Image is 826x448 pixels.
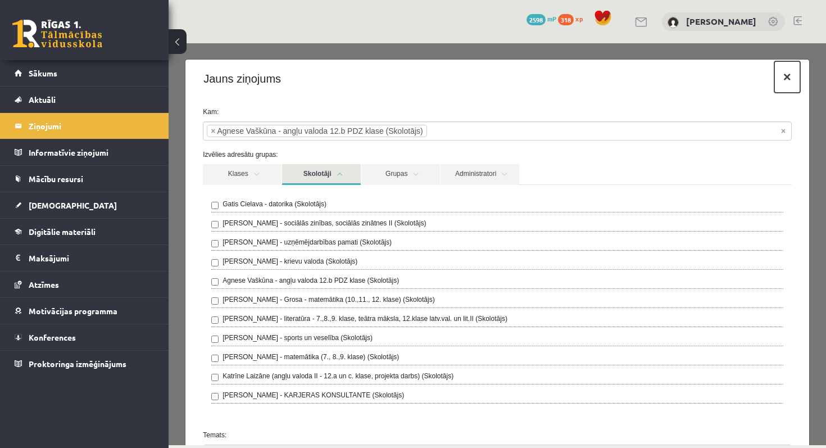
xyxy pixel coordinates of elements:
legend: Ziņojumi [29,113,155,139]
li: Agnese Vaškūna - angļu valoda 12.b PDZ klase (Skolotājs) [38,82,258,94]
a: Aktuāli [15,87,155,112]
a: Grupas [193,121,271,142]
a: Motivācijas programma [15,298,155,324]
span: Proktoringa izmēģinājums [29,359,126,369]
span: 318 [558,14,574,25]
span: Mācību resursi [29,174,83,184]
button: × [606,18,632,49]
body: Editor, wiswyg-editor-47433903763080-1760338463-840 [11,11,577,23]
a: Ziņojumi [15,113,155,139]
label: Agnese Vaškūna - angļu valoda 12.b PDZ klase (Skolotājs) [54,232,230,242]
label: [PERSON_NAME] - Grosa - matemātika (10.,11., 12. klase) (Skolotājs) [54,251,266,261]
a: Konferences [15,324,155,350]
a: Digitālie materiāli [15,219,155,245]
span: Sākums [29,68,57,78]
label: [PERSON_NAME] - sports un veselība (Skolotājs) [54,289,204,300]
span: mP [547,14,556,23]
span: Motivācijas programma [29,306,117,316]
label: [PERSON_NAME] - uzņēmējdarbības pamati (Skolotājs) [54,194,223,204]
label: Temats: [26,387,632,397]
label: [PERSON_NAME] - KARJERAS KONSULTANTE (Skolotājs) [54,347,235,357]
legend: Informatīvie ziņojumi [29,139,155,165]
a: Rīgas 1. Tālmācības vidusskola [12,20,102,48]
a: [DEMOGRAPHIC_DATA] [15,192,155,218]
span: Konferences [29,332,76,342]
label: [PERSON_NAME] - sociālās zinības, sociālās zinātnes II (Skolotājs) [54,175,257,185]
label: [PERSON_NAME] - literatūra - 7.,8.,9. klase, teātra māksla, 12.klase latv.val. un lit.II (Skolotājs) [54,270,339,280]
label: Gatis Cielava - datorika (Skolotājs) [54,156,158,166]
label: Katrīne Laizāne (angļu valoda II - 12.a un c. klase, projekta darbs) (Skolotājs) [54,328,285,338]
span: [DEMOGRAPHIC_DATA] [29,200,117,210]
a: 2598 mP [527,14,556,23]
a: Skolotāji [114,121,192,142]
span: Atzīmes [29,279,59,289]
span: xp [575,14,583,23]
span: × [42,82,47,93]
label: [PERSON_NAME] - krievu valoda (Skolotājs) [54,213,189,223]
span: Digitālie materiāli [29,227,96,237]
a: Maksājumi [15,245,155,271]
a: [PERSON_NAME] [686,16,756,27]
a: Informatīvie ziņojumi [15,139,155,165]
a: Proktoringa izmēģinājums [15,351,155,377]
label: Kam: [26,64,632,74]
a: Mācību resursi [15,166,155,192]
span: Noņemt visus vienumus [612,82,617,93]
a: 318 xp [558,14,588,23]
a: Administratori [272,121,351,142]
a: Sākums [15,60,155,86]
h4: Jauns ziņojums [35,27,112,44]
label: Izvēlies adresātu grupas: [26,106,632,116]
span: 2598 [527,14,546,25]
legend: Maksājumi [29,245,155,271]
a: Atzīmes [15,271,155,297]
img: Emīls Linde [668,17,679,28]
label: [PERSON_NAME] - matemātika (7., 8.,9. klase) (Skolotājs) [54,309,230,319]
a: Klases [34,121,113,142]
span: Aktuāli [29,94,56,105]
